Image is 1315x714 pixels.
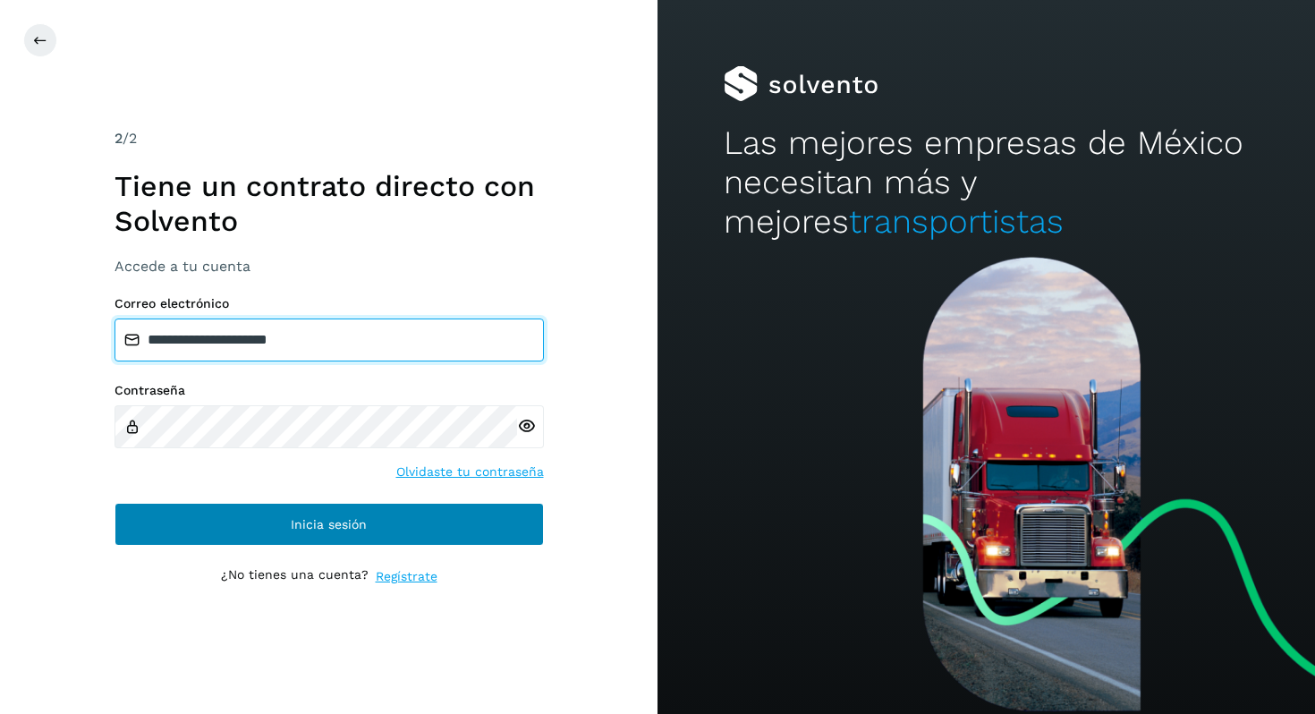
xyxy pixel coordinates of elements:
label: Correo electrónico [115,296,544,311]
a: Regístrate [376,567,437,586]
h2: Las mejores empresas de México necesitan más y mejores [724,123,1250,242]
span: 2 [115,130,123,147]
a: Olvidaste tu contraseña [396,463,544,481]
h1: Tiene un contrato directo con Solvento [115,169,544,238]
div: /2 [115,128,544,149]
button: Inicia sesión [115,503,544,546]
span: transportistas [849,202,1064,241]
span: Inicia sesión [291,518,367,531]
p: ¿No tienes una cuenta? [221,567,369,586]
h3: Accede a tu cuenta [115,258,544,275]
label: Contraseña [115,383,544,398]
